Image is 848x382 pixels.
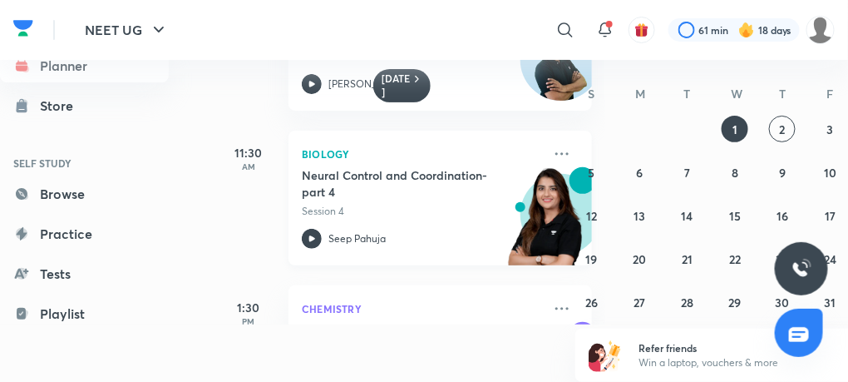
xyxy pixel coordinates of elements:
img: referral [589,339,622,372]
abbr: October 22, 2025 [729,251,741,267]
p: Biology [302,144,542,164]
p: AM [215,161,282,171]
button: October 5, 2025 [579,159,605,186]
img: ttu [791,259,811,279]
button: October 20, 2025 [626,246,653,272]
h5: Neural Control and Coordination- part 4 [302,167,509,201]
button: October 6, 2025 [626,159,653,186]
abbr: October 6, 2025 [636,165,643,181]
button: October 2, 2025 [769,116,796,142]
abbr: Monday [635,86,645,102]
abbr: October 14, 2025 [682,208,693,224]
img: unacademy [500,167,592,282]
h5: IUPAC Nomenclature 1 [302,322,509,339]
abbr: October 26, 2025 [585,295,598,310]
p: Seep Pahuja [328,231,386,246]
abbr: October 19, 2025 [586,251,598,267]
button: NEET UG [75,13,179,47]
button: October 29, 2025 [722,289,748,315]
abbr: October 24, 2025 [824,251,836,267]
button: October 23, 2025 [769,246,796,272]
abbr: Thursday [779,86,786,102]
button: October 8, 2025 [722,159,748,186]
h6: Refer friends [639,340,844,355]
abbr: October 15, 2025 [729,208,741,224]
button: October 7, 2025 [674,159,701,186]
button: October 26, 2025 [579,289,605,315]
button: October 15, 2025 [722,202,748,229]
p: [PERSON_NAME] [328,77,409,92]
button: October 27, 2025 [626,289,653,315]
img: VAISHNAVI DWIVEDI [806,16,835,44]
p: Win a laptop, vouchers & more [639,355,844,370]
button: October 10, 2025 [817,159,844,186]
p: Chemistry [302,299,542,319]
abbr: Sunday [589,86,595,102]
abbr: October 30, 2025 [776,295,790,310]
button: October 16, 2025 [769,202,796,229]
abbr: October 16, 2025 [777,208,788,224]
h5: 11:30 [215,144,282,161]
abbr: October 8, 2025 [732,165,738,181]
button: October 9, 2025 [769,159,796,186]
abbr: October 21, 2025 [682,251,693,267]
button: October 13, 2025 [626,202,653,229]
img: Avatar [521,28,601,108]
abbr: October 3, 2025 [827,122,834,137]
abbr: Friday [827,86,834,102]
button: avatar [629,17,655,43]
abbr: October 7, 2025 [684,165,690,181]
abbr: October 2, 2025 [780,122,786,137]
abbr: October 23, 2025 [777,251,789,267]
button: October 21, 2025 [674,246,701,272]
h5: 1:30 [215,299,282,316]
abbr: October 10, 2025 [824,165,836,181]
h6: [DATE] [382,72,411,99]
img: streak [738,22,755,38]
abbr: Wednesday [731,86,742,102]
img: avatar [634,22,649,37]
p: PM [215,316,282,326]
button: October 3, 2025 [817,116,844,142]
abbr: October 28, 2025 [681,295,693,310]
button: October 14, 2025 [674,202,701,229]
button: October 30, 2025 [769,289,796,315]
a: Company Logo [13,16,33,45]
img: Company Logo [13,16,33,41]
button: October 12, 2025 [579,202,605,229]
abbr: October 27, 2025 [634,295,645,310]
abbr: October 31, 2025 [825,295,836,310]
abbr: October 12, 2025 [586,208,597,224]
abbr: October 20, 2025 [633,251,646,267]
abbr: October 9, 2025 [779,165,786,181]
abbr: October 5, 2025 [589,165,595,181]
abbr: October 17, 2025 [825,208,836,224]
div: Store [40,96,83,116]
abbr: Tuesday [684,86,691,102]
button: October 28, 2025 [674,289,701,315]
abbr: October 29, 2025 [728,295,741,310]
abbr: October 1, 2025 [732,122,737,137]
abbr: October 13, 2025 [634,208,645,224]
button: October 24, 2025 [817,246,844,272]
button: October 17, 2025 [817,202,844,229]
button: October 1, 2025 [722,116,748,142]
button: October 19, 2025 [579,246,605,272]
button: October 31, 2025 [817,289,844,315]
p: Session 4 [302,204,542,219]
button: October 22, 2025 [722,246,748,272]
